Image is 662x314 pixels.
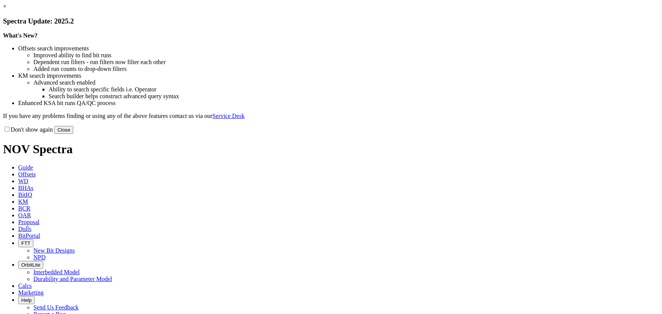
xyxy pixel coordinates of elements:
[21,262,40,268] span: OrbitLite
[33,66,659,72] li: Added run counts to drop-down filters
[18,219,39,225] span: Proposal
[18,72,659,79] li: KM search improvements
[33,79,659,86] li: Advanced search enabled
[33,254,46,261] a: NPD
[3,126,53,133] label: Don't show again
[54,126,73,134] button: Close
[3,32,38,39] strong: What's New?
[18,171,36,177] span: Offsets
[18,178,28,184] span: WD
[21,240,30,246] span: FTT
[18,100,659,107] li: Enhanced KSA bit runs QA/QC process
[18,289,44,296] span: Marketing
[33,247,75,254] a: New Bit Designs
[18,232,40,239] span: BitPortal
[33,304,79,311] a: Send Us Feedback
[3,3,6,9] a: ×
[18,164,33,171] span: Guide
[18,212,31,218] span: OAR
[33,269,80,275] a: Interbedded Model
[18,283,32,289] span: Calcs
[3,17,659,25] h3: Spectra Update: 2025.2
[33,59,659,66] li: Dependent run filters - run filters now filter each other
[18,185,33,191] span: BHAs
[18,226,31,232] span: Dulls
[18,45,659,52] li: Offsets search improvements
[33,276,112,282] a: Durability and Parameter Model
[3,142,659,156] h1: NOV Spectra
[18,198,28,205] span: KM
[3,113,659,119] p: If you have any problems finding or using any of the above features contact us via our
[49,86,659,93] li: Ability to search specific fields i.e. Operator
[5,127,9,132] input: Don't show again
[21,297,31,303] span: Help
[18,192,32,198] span: BitIQ
[33,52,659,59] li: Improved ability to find bit runs
[49,93,659,100] li: Search builder helps construct advanced query syntax
[18,205,30,212] span: BCR
[212,113,245,119] a: Service Desk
